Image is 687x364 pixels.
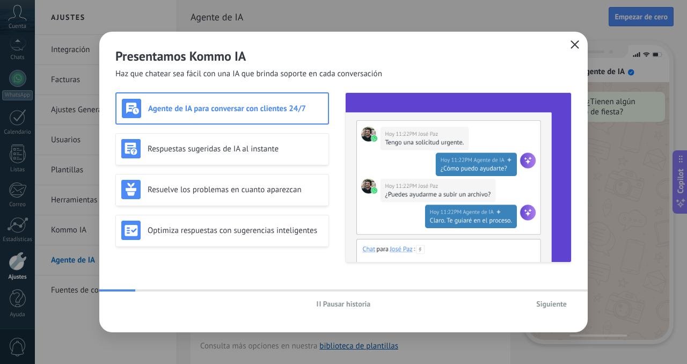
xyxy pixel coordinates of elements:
h3: Agente de IA para conversar con clientes 24/7 [148,104,323,114]
span: Haz que chatear sea fácil con una IA que brinda soporte en cada conversación [115,69,382,79]
h3: Optimiza respuestas con sugerencias inteligentes [148,225,323,236]
button: Pausar historia [312,296,376,312]
h2: Presentamos Kommo IA [115,48,572,64]
span: Siguiente [536,300,567,308]
button: Siguiente [531,296,572,312]
h3: Respuestas sugeridas de IA al instante [148,144,323,154]
h3: Resuelve los problemas en cuanto aparezcan [148,185,323,195]
span: Pausar historia [323,300,371,308]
